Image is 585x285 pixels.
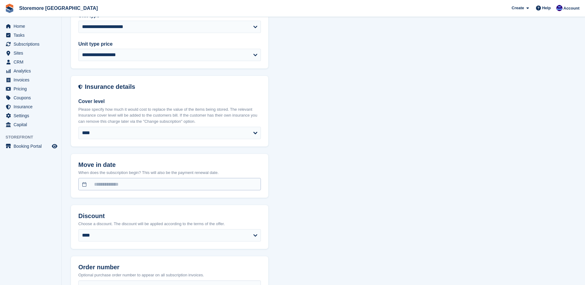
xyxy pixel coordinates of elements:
[563,5,579,11] span: Account
[78,83,82,90] img: insurance-details-icon-731ffda60807649b61249b889ba3c5e2b5c27d34e2e1fb37a309f0fde93ff34a.svg
[3,31,58,39] a: menu
[14,49,51,57] span: Sites
[3,40,58,48] a: menu
[78,221,261,227] p: Choose a discount. The discount will be applied according to the terms of the offer.
[78,98,261,105] label: Cover level
[3,93,58,102] a: menu
[3,67,58,75] a: menu
[3,102,58,111] a: menu
[14,58,51,66] span: CRM
[556,5,562,11] img: Angela
[17,3,100,13] a: Storemore [GEOGRAPHIC_DATA]
[3,76,58,84] a: menu
[14,31,51,39] span: Tasks
[78,213,261,220] h2: Discount
[14,40,51,48] span: Subscriptions
[14,22,51,31] span: Home
[14,76,51,84] span: Invoices
[78,264,261,271] h2: Order number
[542,5,551,11] span: Help
[78,272,261,278] p: Optional purchase order number to appear on all subscription invoices.
[85,83,261,90] h2: Insurance details
[3,58,58,66] a: menu
[3,111,58,120] a: menu
[3,85,58,93] a: menu
[3,120,58,129] a: menu
[14,120,51,129] span: Capital
[3,22,58,31] a: menu
[5,4,14,13] img: stora-icon-8386f47178a22dfd0bd8f6a31ec36ba5ce8667c1dd55bd0f319d3a0aa187defe.svg
[78,106,261,125] p: Please specify how much it would cost to replace the value of the items being stored. The relevan...
[14,111,51,120] span: Settings
[78,40,261,48] label: Unit type price
[51,142,58,150] a: Preview store
[512,5,524,11] span: Create
[14,67,51,75] span: Analytics
[14,85,51,93] span: Pricing
[6,134,61,140] span: Storefront
[3,49,58,57] a: menu
[78,170,261,176] p: When does the subscription begin? This will also be the payment renewal date.
[14,93,51,102] span: Coupons
[3,142,58,151] a: menu
[78,161,261,168] h2: Move in date
[14,142,51,151] span: Booking Portal
[14,102,51,111] span: Insurance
